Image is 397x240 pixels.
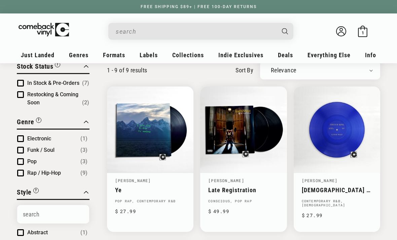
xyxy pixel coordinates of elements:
[107,67,147,74] p: 1 - 9 of 9 results
[302,178,338,183] a: [PERSON_NAME]
[27,135,51,142] span: Electronic
[365,52,376,59] span: Info
[116,25,275,38] input: search
[80,229,87,237] span: Number of products: (1)
[308,52,351,59] span: Everything Else
[218,52,263,59] span: Indie Exclusives
[276,23,294,40] button: Search
[302,186,372,194] a: [DEMOGRAPHIC_DATA] Is [PERSON_NAME]
[27,229,48,236] span: Abstract
[27,91,78,106] span: Restocking & Coming Soon
[172,52,204,59] span: Collections
[27,170,61,176] span: Rap / Hip-Hop
[80,135,87,143] span: Number of products: (1)
[115,186,185,194] a: Ye
[103,52,125,59] span: Formats
[17,61,60,73] button: Filter by Stock Status
[69,52,88,59] span: Genres
[82,79,89,87] span: Number of products: (7)
[115,178,151,183] a: [PERSON_NAME]
[17,117,41,129] button: Filter by Genre
[17,118,34,126] span: Genre
[140,52,158,59] span: Labels
[17,188,32,196] span: Style
[17,205,89,224] input: Search Options
[208,186,279,194] a: Late Registration
[21,52,55,59] span: Just Landed
[17,62,53,70] span: Stock Status
[278,52,293,59] span: Deals
[82,99,89,107] span: Number of products: (2)
[134,4,263,9] a: FREE SHIPPING $89+ | FREE 100-DAY RETURNS
[208,178,244,183] a: [PERSON_NAME]
[362,30,364,35] span: 1
[80,146,87,154] span: Number of products: (3)
[108,23,293,40] div: Search
[17,187,39,199] button: Filter by Style
[27,147,55,153] span: Funk / Soul
[27,80,79,86] span: In Stock & Pre-Orders
[80,169,87,177] span: Number of products: (9)
[80,158,87,166] span: Number of products: (3)
[236,66,253,75] label: sort by
[27,158,37,165] span: Pop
